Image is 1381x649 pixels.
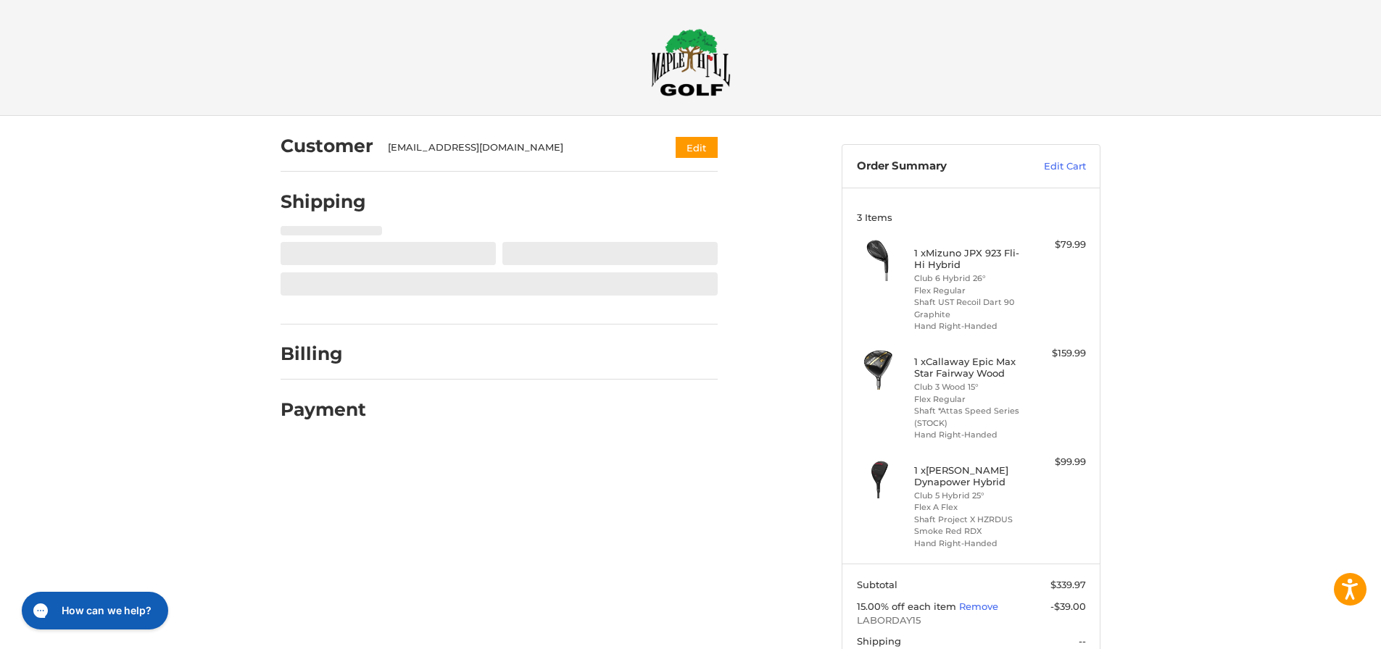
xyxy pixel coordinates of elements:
[281,343,365,365] h2: Billing
[857,159,1013,174] h3: Order Summary
[914,501,1025,514] li: Flex A Flex
[1079,635,1086,647] span: --
[857,635,901,647] span: Shipping
[914,514,1025,537] li: Shaft Project X HZRDUS Smoke Red RDX
[857,212,1086,223] h3: 3 Items
[281,190,366,213] h2: Shipping
[914,320,1025,332] li: Hand Right-Handed
[1029,346,1086,361] div: $159.99
[281,398,366,421] h2: Payment
[914,490,1025,502] li: Club 5 Hybrid 25°
[651,28,731,96] img: Maple Hill Golf
[1029,238,1086,252] div: $79.99
[676,137,718,158] button: Edit
[281,135,373,157] h2: Customer
[914,429,1025,441] li: Hand Right-Handed
[914,272,1025,285] li: Club 6 Hybrid 26°
[14,587,173,635] iframe: Gorgias live chat messenger
[857,579,897,590] span: Subtotal
[914,356,1025,380] h4: 1 x Callaway Epic Max Star Fairway Wood
[914,381,1025,393] li: Club 3 Wood 15°
[1050,600,1086,612] span: -$39.00
[914,537,1025,550] li: Hand Right-Handed
[388,141,648,155] div: [EMAIL_ADDRESS][DOMAIN_NAME]
[1029,455,1086,469] div: $99.99
[959,600,998,612] a: Remove
[857,600,959,612] span: 15.00% off each item
[914,405,1025,429] li: Shaft *Attas Speed Series (STOCK)
[857,614,1086,628] span: LABORDAY15
[1013,159,1086,174] a: Edit Cart
[1050,579,1086,590] span: $339.97
[914,296,1025,320] li: Shaft UST Recoil Dart 90 Graphite
[914,464,1025,488] h4: 1 x [PERSON_NAME] Dynapower Hybrid
[914,247,1025,271] h4: 1 x Mizuno JPX 923 Fli-Hi Hybrid
[914,285,1025,297] li: Flex Regular
[914,393,1025,406] li: Flex Regular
